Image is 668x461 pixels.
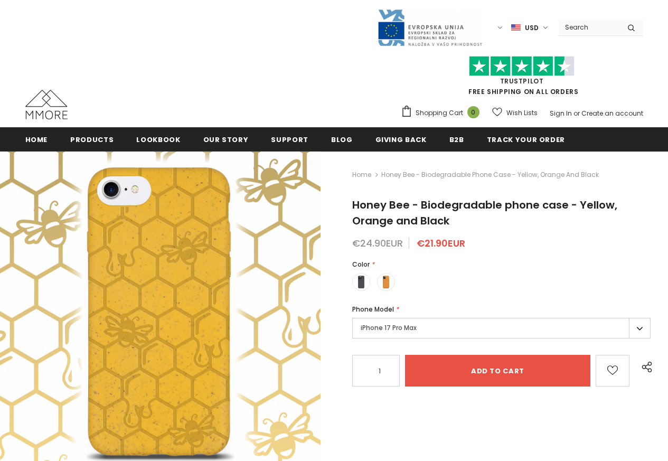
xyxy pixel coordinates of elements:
span: Home [25,135,48,145]
img: Trust Pilot Stars [469,56,575,77]
a: Sign In [550,109,572,118]
a: Our Story [203,127,249,151]
span: 0 [467,106,479,118]
a: Blog [331,127,353,151]
span: B2B [449,135,464,145]
span: Products [70,135,114,145]
img: Javni Razpis [377,8,483,47]
span: Honey Bee - Biodegradable phone case - Yellow, Orange and Black [381,168,599,181]
span: Shopping Cart [416,108,463,118]
span: USD [525,23,539,33]
span: Our Story [203,135,249,145]
span: €24.90EUR [352,237,403,250]
span: Track your order [487,135,565,145]
span: €21.90EUR [417,237,465,250]
a: Trustpilot [500,77,544,86]
span: Phone Model [352,305,394,314]
span: Wish Lists [506,108,538,118]
a: Lookbook [136,127,180,151]
span: Blog [331,135,353,145]
a: Giving back [375,127,427,151]
span: Color [352,260,370,269]
span: Honey Bee - Biodegradable phone case - Yellow, Orange and Black [352,197,617,228]
img: MMORE Cases [25,90,68,119]
span: Lookbook [136,135,180,145]
span: FREE SHIPPING ON ALL ORDERS [401,61,643,96]
a: Track your order [487,127,565,151]
span: or [573,109,580,118]
span: Giving back [375,135,427,145]
a: support [271,127,308,151]
a: Home [25,127,48,151]
a: Javni Razpis [377,23,483,32]
a: Products [70,127,114,151]
label: iPhone 17 Pro Max [352,318,651,338]
a: Wish Lists [492,104,538,122]
input: Search Site [559,20,619,35]
span: support [271,135,308,145]
a: Shopping Cart 0 [401,105,485,121]
a: Home [352,168,371,181]
a: Create an account [581,109,643,118]
input: Add to cart [405,355,590,387]
a: B2B [449,127,464,151]
img: USD [511,23,521,32]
